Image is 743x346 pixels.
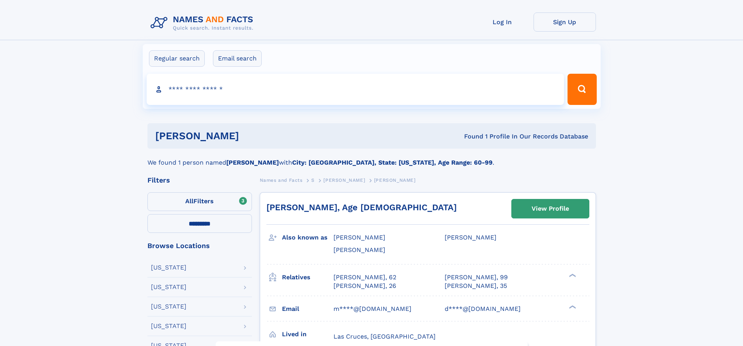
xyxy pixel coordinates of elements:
[333,273,396,282] a: [PERSON_NAME], 62
[333,234,385,241] span: [PERSON_NAME]
[445,234,497,241] span: [PERSON_NAME]
[512,199,589,218] a: View Profile
[147,149,596,167] div: We found 1 person named with .
[213,50,262,67] label: Email search
[567,273,576,278] div: ❯
[311,177,315,183] span: S
[282,328,333,341] h3: Lived in
[282,302,333,316] h3: Email
[260,175,303,185] a: Names and Facts
[282,231,333,244] h3: Also known as
[333,282,396,290] a: [PERSON_NAME], 26
[333,333,436,340] span: Las Cruces, [GEOGRAPHIC_DATA]
[445,273,508,282] a: [PERSON_NAME], 99
[292,159,493,166] b: City: [GEOGRAPHIC_DATA], State: [US_STATE], Age Range: 60-99
[532,200,569,218] div: View Profile
[471,12,534,32] a: Log In
[151,264,186,271] div: [US_STATE]
[333,246,385,254] span: [PERSON_NAME]
[147,177,252,184] div: Filters
[155,131,352,141] h1: [PERSON_NAME]
[151,303,186,310] div: [US_STATE]
[323,175,365,185] a: [PERSON_NAME]
[351,132,588,141] div: Found 1 Profile In Our Records Database
[185,197,193,205] span: All
[323,177,365,183] span: [PERSON_NAME]
[149,50,205,67] label: Regular search
[151,284,186,290] div: [US_STATE]
[311,175,315,185] a: S
[567,304,576,309] div: ❯
[534,12,596,32] a: Sign Up
[282,271,333,284] h3: Relatives
[445,282,507,290] a: [PERSON_NAME], 35
[226,159,279,166] b: [PERSON_NAME]
[147,74,564,105] input: search input
[147,192,252,211] label: Filters
[374,177,416,183] span: [PERSON_NAME]
[151,323,186,329] div: [US_STATE]
[266,202,457,212] a: [PERSON_NAME], Age [DEMOGRAPHIC_DATA]
[147,12,260,34] img: Logo Names and Facts
[147,242,252,249] div: Browse Locations
[567,74,596,105] button: Search Button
